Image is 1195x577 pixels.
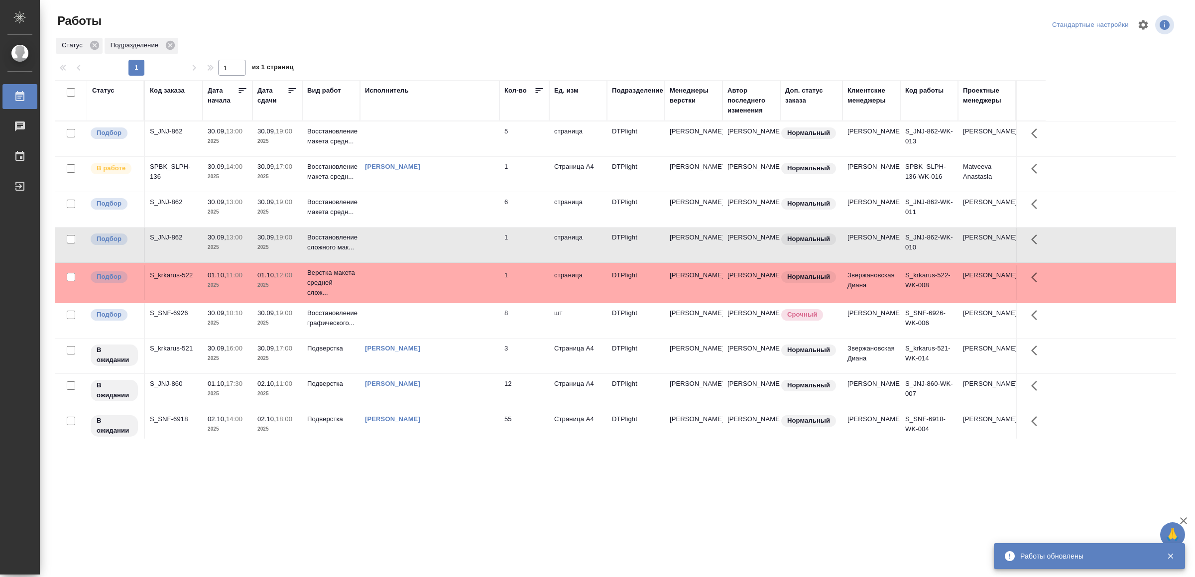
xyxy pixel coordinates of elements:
p: 30.09, [208,345,226,352]
span: Работы [55,13,102,29]
p: 2025 [257,280,297,290]
div: Исполнитель назначен, приступать к работе пока рано [90,414,139,438]
td: 1 [499,265,549,300]
td: [PERSON_NAME] [958,228,1016,262]
td: DTPlight [607,121,665,156]
p: 02.10, [257,415,276,423]
p: 14:00 [226,415,242,423]
p: 30.09, [257,233,276,241]
td: DTPlight [607,265,665,300]
td: [PERSON_NAME] [842,192,900,227]
p: 2025 [208,242,247,252]
button: 🙏 [1160,522,1185,547]
p: 30.09, [257,163,276,170]
p: 13:00 [226,198,242,206]
td: [PERSON_NAME] [958,303,1016,338]
button: Здесь прячутся важные кнопки [1025,409,1049,433]
td: шт [549,303,607,338]
div: S_SNF-6926 [150,308,198,318]
p: Нормальный [787,128,830,138]
button: Закрыть [1160,552,1181,561]
span: Посмотреть информацию [1155,15,1176,34]
td: S_JNJ-860-WK-007 [900,374,958,409]
div: Подразделение [105,38,178,54]
div: Исполнитель [365,86,409,96]
td: страница [549,228,607,262]
p: Восстановление макета средн... [307,126,355,146]
p: 13:00 [226,127,242,135]
p: 2025 [257,172,297,182]
p: Подверстка [307,379,355,389]
p: [PERSON_NAME] [670,344,717,353]
p: [PERSON_NAME] [670,308,717,318]
p: 02.10, [257,380,276,387]
p: 10:10 [226,309,242,317]
p: 14:00 [226,163,242,170]
p: [PERSON_NAME] [670,379,717,389]
td: [PERSON_NAME] [842,303,900,338]
p: 2025 [257,207,297,217]
p: 19:00 [276,198,292,206]
p: Подбор [97,234,121,244]
td: [PERSON_NAME] [722,409,780,444]
div: Можно подбирать исполнителей [90,232,139,246]
td: Страница А4 [549,339,607,373]
td: DTPlight [607,228,665,262]
td: Страница А4 [549,374,607,409]
p: Верстка макета средней слож... [307,268,355,298]
td: DTPlight [607,374,665,409]
td: [PERSON_NAME] [958,409,1016,444]
p: В ожидании [97,345,132,365]
td: DTPlight [607,339,665,373]
td: DTPlight [607,409,665,444]
div: Можно подбирать исполнителей [90,308,139,322]
div: Можно подбирать исполнителей [90,197,139,211]
p: 30.09, [257,309,276,317]
div: split button [1050,17,1131,33]
td: [PERSON_NAME] [722,265,780,300]
p: [PERSON_NAME] [670,162,717,172]
td: Звержановская Диана [842,339,900,373]
p: 2025 [208,280,247,290]
button: Здесь прячутся важные кнопки [1025,157,1049,181]
button: Здесь прячутся важные кнопки [1025,121,1049,145]
p: 11:00 [226,271,242,279]
div: S_SNF-6918 [150,414,198,424]
td: [PERSON_NAME] [842,157,900,192]
div: Подразделение [612,86,663,96]
td: страница [549,121,607,156]
td: 1 [499,157,549,192]
p: 2025 [257,318,297,328]
p: 30.09, [208,198,226,206]
td: S_SNF-6926-WK-006 [900,303,958,338]
td: 12 [499,374,549,409]
div: Доп. статус заказа [785,86,837,106]
p: 16:00 [226,345,242,352]
td: DTPlight [607,303,665,338]
p: [PERSON_NAME] [670,197,717,207]
p: Статус [62,40,86,50]
p: [PERSON_NAME] [670,126,717,136]
div: Код заказа [150,86,185,96]
p: Восстановление сложного мак... [307,232,355,252]
td: 6 [499,192,549,227]
p: Нормальный [787,380,830,390]
p: [PERSON_NAME] [670,270,717,280]
p: Подразделение [111,40,162,50]
p: Нормальный [787,199,830,209]
p: 30.09, [257,345,276,352]
div: Можно подбирать исполнителей [90,126,139,140]
p: 13:00 [226,233,242,241]
td: [PERSON_NAME] [958,339,1016,373]
div: Дата начала [208,86,238,106]
td: SPBK_SLPH-136-WK-016 [900,157,958,192]
p: 2025 [257,424,297,434]
p: Нормальный [787,345,830,355]
p: [PERSON_NAME] [670,414,717,424]
span: Настроить таблицу [1131,13,1155,37]
div: SPBK_SLPH-136 [150,162,198,182]
p: Нормальный [787,416,830,426]
td: 3 [499,339,549,373]
td: Matveeva Anastasia [958,157,1016,192]
button: Здесь прячутся важные кнопки [1025,192,1049,216]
